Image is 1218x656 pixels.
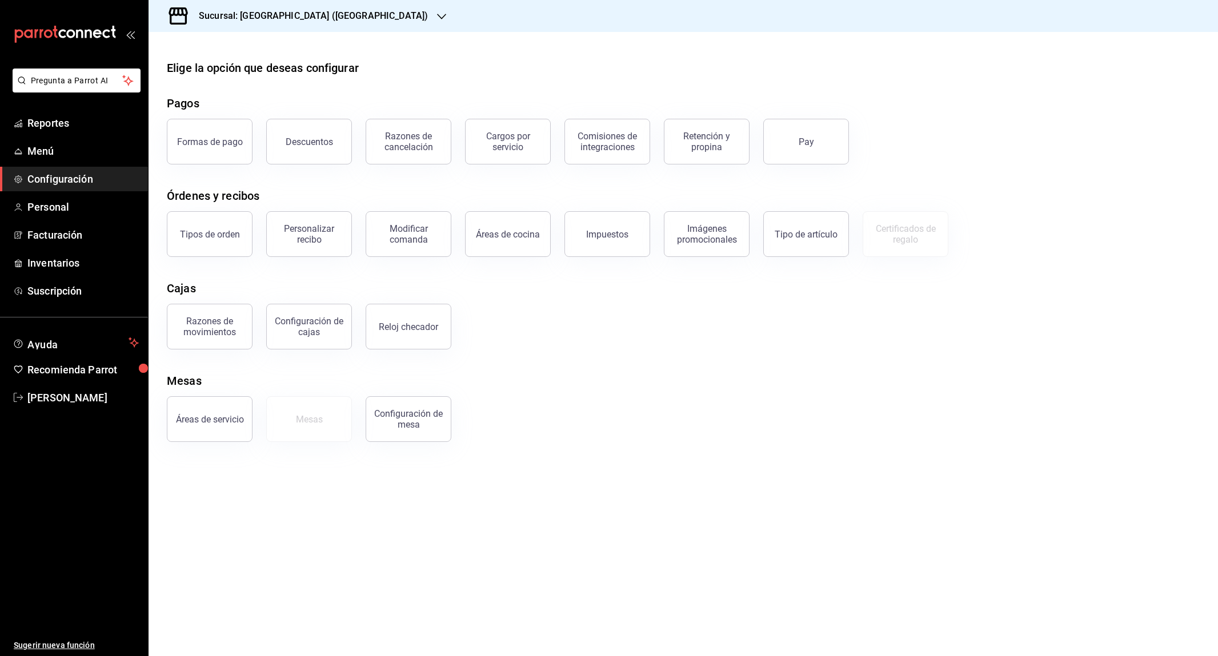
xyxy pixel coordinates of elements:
button: Razones de movimientos [167,304,253,349]
div: Descuentos [286,136,333,147]
button: Mesas [266,396,352,442]
span: [PERSON_NAME] [27,390,139,405]
span: Inventarios [27,255,139,271]
div: Tipos de orden [180,229,240,240]
div: Modificar comanda [373,223,444,245]
div: Mesas [296,414,323,425]
button: Pregunta a Parrot AI [13,69,141,92]
button: Razones de cancelación [366,119,451,164]
div: Pagos [167,95,199,112]
div: Certificados de regalo [870,223,941,245]
button: Pay [763,119,849,164]
button: Configuración de cajas [266,304,352,349]
div: Cargos por servicio [472,131,543,152]
button: Impuestos [564,211,650,257]
span: Menú [27,143,139,159]
span: Personal [27,199,139,215]
button: Formas de pago [167,119,253,164]
div: Razones de cancelación [373,131,444,152]
span: Sugerir nueva función [14,639,139,651]
span: Facturación [27,227,139,243]
button: Tipos de orden [167,211,253,257]
div: Formas de pago [177,136,243,147]
button: open_drawer_menu [126,30,135,39]
div: Áreas de cocina [476,229,540,240]
span: Reportes [27,115,139,131]
div: Imágenes promocionales [671,223,742,245]
div: Configuración de mesa [373,408,444,430]
button: Imágenes promocionales [664,211,750,257]
button: Certificados de regalo [863,211,948,257]
button: Modificar comanda [366,211,451,257]
button: Áreas de cocina [465,211,551,257]
div: Órdenes y recibos [167,187,259,204]
div: Reloj checador [379,321,438,332]
div: Elige la opción que deseas configurar [167,59,359,77]
div: Configuración de cajas [274,316,344,337]
button: Descuentos [266,119,352,164]
div: Pay [799,136,814,147]
span: Suscripción [27,283,139,299]
button: Comisiones de integraciones [564,119,650,164]
button: Reloj checador [366,304,451,349]
div: Áreas de servicio [176,414,244,425]
div: Razones de movimientos [174,316,245,337]
span: Recomienda Parrot [27,362,139,377]
button: Configuración de mesa [366,396,451,442]
button: Personalizar recibo [266,211,352,257]
span: Pregunta a Parrot AI [31,75,123,87]
h3: Sucursal: [GEOGRAPHIC_DATA] ([GEOGRAPHIC_DATA]) [190,9,428,23]
div: Mesas [167,372,202,389]
div: Personalizar recibo [274,223,344,245]
button: Retención y propina [664,119,750,164]
a: Pregunta a Parrot AI [8,83,141,95]
div: Tipo de artículo [775,229,838,240]
div: Cajas [167,280,196,297]
span: Configuración [27,171,139,187]
span: Ayuda [27,336,124,349]
div: Impuestos [586,229,628,240]
button: Áreas de servicio [167,396,253,442]
div: Comisiones de integraciones [572,131,643,152]
button: Cargos por servicio [465,119,551,164]
div: Retención y propina [671,131,742,152]
button: Tipo de artículo [763,211,849,257]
